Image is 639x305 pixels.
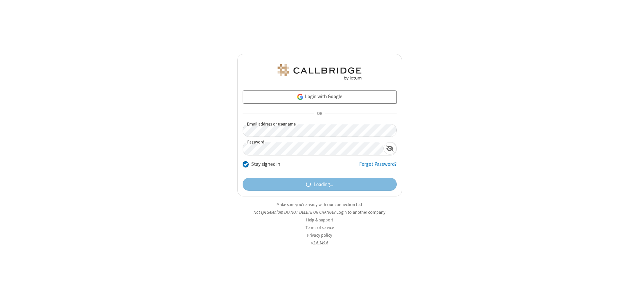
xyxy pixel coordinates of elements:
button: Login to another company [336,209,385,215]
img: QA Selenium DO NOT DELETE OR CHANGE [276,64,363,80]
a: Terms of service [306,225,334,230]
span: OR [314,109,325,119]
a: Make sure you're ready with our connection test [277,202,362,207]
button: Loading... [243,178,397,191]
div: Show password [383,142,396,154]
span: Loading... [314,181,333,188]
li: Not QA Selenium DO NOT DELETE OR CHANGE? [237,209,402,215]
a: Login with Google [243,90,397,104]
img: google-icon.png [297,93,304,101]
a: Privacy policy [307,232,332,238]
input: Password [243,142,383,155]
li: v2.6.349.6 [237,240,402,246]
a: Forgot Password? [359,160,397,173]
label: Stay signed in [251,160,280,168]
input: Email address or username [243,124,397,137]
a: Help & support [306,217,333,223]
